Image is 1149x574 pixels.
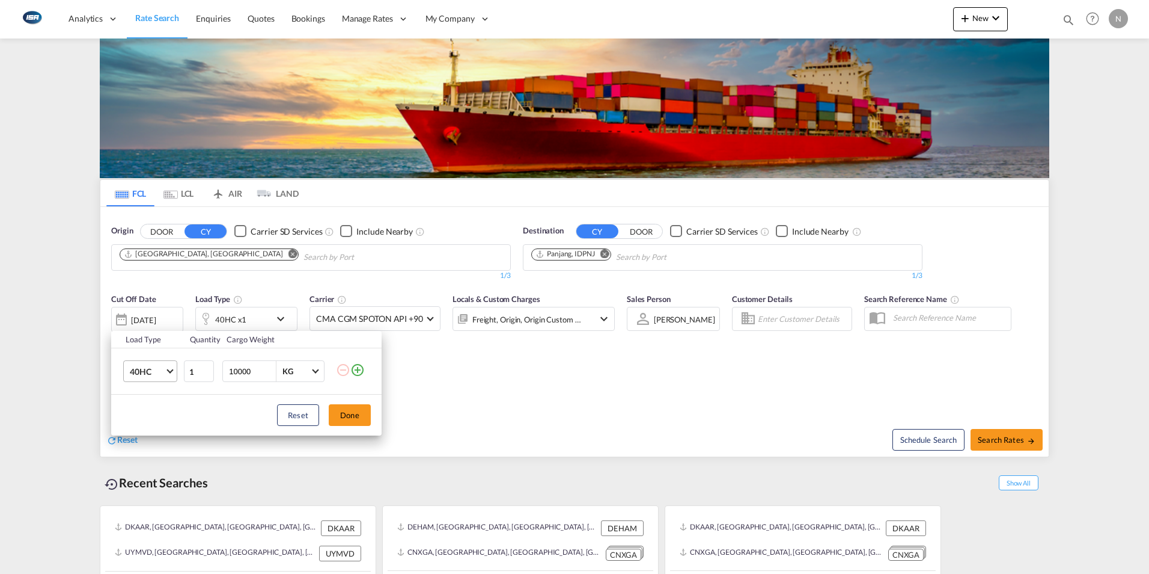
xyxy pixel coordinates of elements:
[350,363,365,377] md-icon: icon-plus-circle-outline
[227,334,329,345] div: Cargo Weight
[184,360,214,382] input: Qty
[111,331,183,348] th: Load Type
[282,366,293,376] div: KG
[336,363,350,377] md-icon: icon-minus-circle-outline
[183,331,220,348] th: Quantity
[123,360,177,382] md-select: Choose: 40HC
[228,361,276,381] input: Enter Weight
[277,404,319,426] button: Reset
[329,404,371,426] button: Done
[130,366,165,378] span: 40HC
